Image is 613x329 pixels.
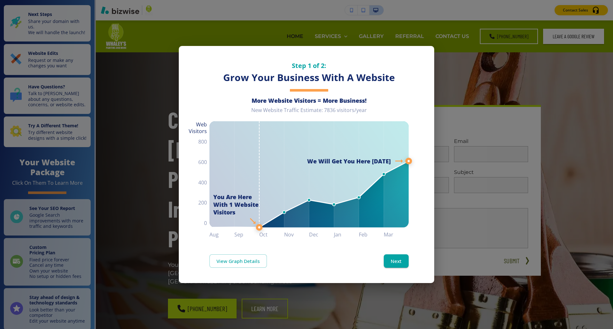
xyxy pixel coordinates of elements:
h6: Mar [384,230,409,239]
h6: Sep [234,230,259,239]
h6: Oct [259,230,284,239]
h5: Step 1 of 2: [209,61,409,70]
div: New Website Traffic Estimate: 7836 visitors/year [209,107,409,119]
h6: More Website Visitors = More Business! [209,97,409,104]
h6: Aug [209,230,234,239]
h3: Grow Your Business With A Website [209,71,409,84]
h6: Nov [284,230,309,239]
button: Next [384,254,409,268]
h6: Feb [359,230,384,239]
a: View Graph Details [209,254,267,268]
h6: Dec [309,230,334,239]
h6: Jan [334,230,359,239]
